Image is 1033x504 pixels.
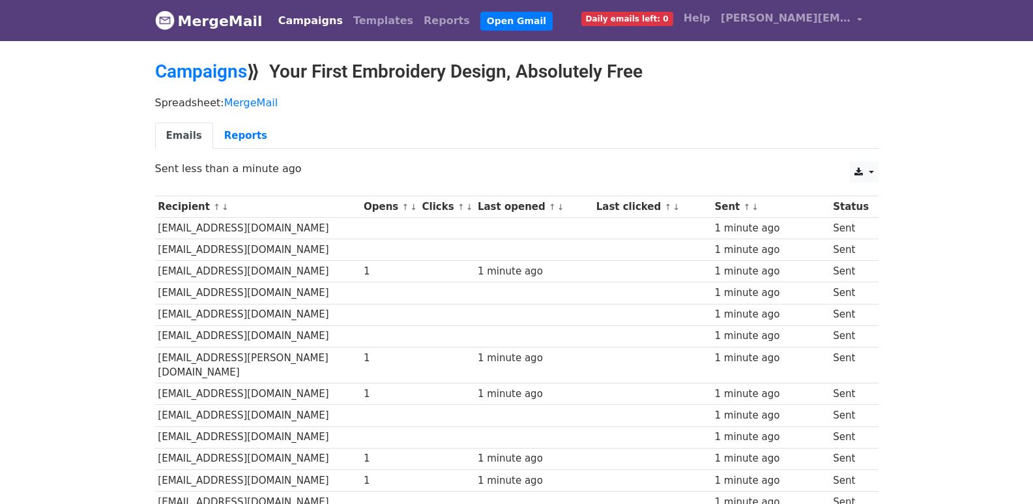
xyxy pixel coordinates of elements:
td: Sent [830,426,871,448]
a: ↓ [673,202,680,212]
div: 1 minute ago [714,473,826,488]
td: Sent [830,304,871,325]
th: Recipient [155,196,361,218]
div: 1 minute ago [714,286,826,301]
th: Opens [360,196,419,218]
h2: ⟫ Your First Embroidery Design, Absolutely Free [155,61,879,83]
div: 1 minute ago [478,264,590,279]
th: Status [830,196,871,218]
a: ↑ [213,202,220,212]
a: Templates [348,8,418,34]
a: Reports [213,123,278,149]
div: 1 minute ago [478,473,590,488]
td: Sent [830,325,871,347]
td: [EMAIL_ADDRESS][DOMAIN_NAME] [155,405,361,426]
a: Daily emails left: 0 [576,5,678,31]
td: Sent [830,261,871,282]
a: ↑ [549,202,556,212]
td: [EMAIL_ADDRESS][DOMAIN_NAME] [155,282,361,304]
td: Sent [830,218,871,239]
td: Sent [830,405,871,426]
td: Sent [830,282,871,304]
a: Campaigns [155,61,247,82]
td: [EMAIL_ADDRESS][DOMAIN_NAME] [155,261,361,282]
div: 1 minute ago [714,329,826,344]
div: 1 [364,451,416,466]
div: 1 [364,387,416,402]
td: Sent [830,469,871,491]
th: Sent [712,196,830,218]
div: 1 minute ago [714,430,826,445]
a: ↑ [458,202,465,212]
a: Campaigns [273,8,348,34]
div: 1 minute ago [478,351,590,366]
a: MergeMail [155,7,263,35]
th: Last clicked [593,196,712,218]
td: [EMAIL_ADDRESS][DOMAIN_NAME] [155,325,361,347]
a: ↓ [222,202,229,212]
a: ↑ [402,202,409,212]
p: Spreadsheet: [155,96,879,110]
img: MergeMail logo [155,10,175,30]
div: 1 [364,351,416,366]
a: Reports [418,8,475,34]
td: Sent [830,347,871,383]
a: Open Gmail [480,12,553,31]
td: [EMAIL_ADDRESS][DOMAIN_NAME] [155,426,361,448]
a: ↓ [751,202,759,212]
a: Help [678,5,716,31]
a: ↓ [410,202,417,212]
a: ↓ [466,202,473,212]
div: 1 minute ago [714,243,826,258]
span: Daily emails left: 0 [581,12,673,26]
div: 1 minute ago [714,387,826,402]
div: 1 minute ago [714,307,826,322]
div: 1 minute ago [714,351,826,366]
td: Sent [830,383,871,405]
a: Emails [155,123,213,149]
td: [EMAIL_ADDRESS][PERSON_NAME][DOMAIN_NAME] [155,347,361,383]
td: [EMAIL_ADDRESS][DOMAIN_NAME] [155,239,361,261]
p: Sent less than a minute ago [155,162,879,175]
div: 1 [364,264,416,279]
div: 1 minute ago [714,451,826,466]
td: Sent [830,448,871,469]
a: ↑ [665,202,672,212]
td: Sent [830,239,871,261]
a: ↑ [744,202,751,212]
div: 1 minute ago [714,408,826,423]
a: [PERSON_NAME][EMAIL_ADDRESS][DOMAIN_NAME] [716,5,868,36]
td: [EMAIL_ADDRESS][DOMAIN_NAME] [155,304,361,325]
a: MergeMail [224,96,278,109]
div: 1 minute ago [478,451,590,466]
td: [EMAIL_ADDRESS][DOMAIN_NAME] [155,218,361,239]
div: 1 minute ago [478,387,590,402]
div: 1 minute ago [714,264,826,279]
td: [EMAIL_ADDRESS][DOMAIN_NAME] [155,469,361,491]
div: 1 [364,473,416,488]
th: Clicks [419,196,474,218]
th: Last opened [474,196,593,218]
div: 1 minute ago [714,221,826,236]
td: [EMAIL_ADDRESS][DOMAIN_NAME] [155,448,361,469]
a: ↓ [557,202,564,212]
span: [PERSON_NAME][EMAIL_ADDRESS][DOMAIN_NAME] [721,10,851,26]
td: [EMAIL_ADDRESS][DOMAIN_NAME] [155,383,361,405]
